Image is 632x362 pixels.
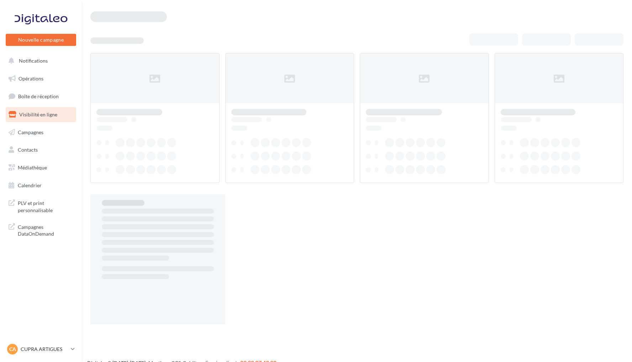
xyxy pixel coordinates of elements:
[19,111,57,117] span: Visibilité en ligne
[4,219,78,240] a: Campagnes DataOnDemand
[18,147,38,153] span: Contacts
[4,142,78,157] a: Contacts
[4,160,78,175] a: Médiathèque
[9,346,16,353] span: CA
[4,195,78,216] a: PLV et print personnalisable
[4,107,78,122] a: Visibilité en ligne
[18,182,42,188] span: Calendrier
[6,342,76,356] a: CA CUPRA ARTIGUES
[19,75,43,82] span: Opérations
[4,53,75,68] button: Notifications
[18,129,43,135] span: Campagnes
[18,164,47,170] span: Médiathèque
[4,89,78,104] a: Boîte de réception
[18,93,59,99] span: Boîte de réception
[18,222,73,237] span: Campagnes DataOnDemand
[4,178,78,193] a: Calendrier
[19,58,48,64] span: Notifications
[6,34,76,46] button: Nouvelle campagne
[21,346,68,353] p: CUPRA ARTIGUES
[18,198,73,214] span: PLV et print personnalisable
[4,71,78,86] a: Opérations
[4,125,78,140] a: Campagnes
